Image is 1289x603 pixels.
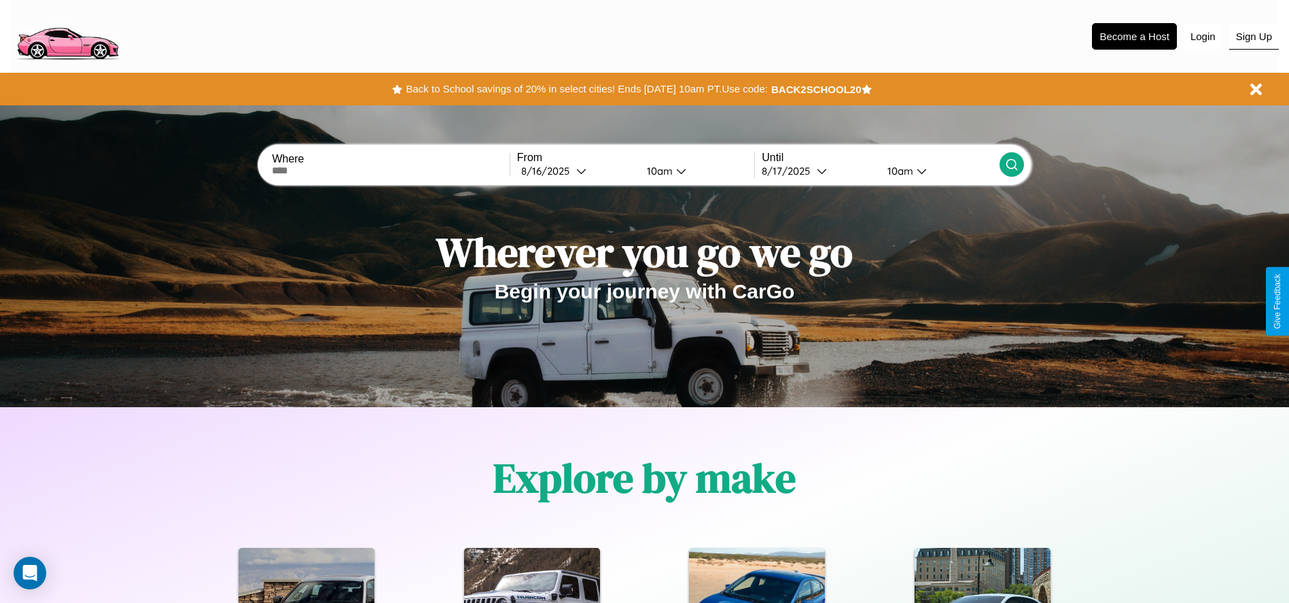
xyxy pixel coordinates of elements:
button: 10am [877,164,1000,178]
button: Login [1184,24,1222,49]
div: Open Intercom Messenger [14,557,46,589]
button: Sign Up [1229,24,1279,50]
button: Become a Host [1092,23,1177,50]
label: From [517,152,754,164]
img: logo [10,7,124,63]
button: Back to School savings of 20% in select cities! Ends [DATE] 10am PT.Use code: [402,80,771,99]
button: 10am [636,164,755,178]
label: Until [762,152,999,164]
h1: Explore by make [493,450,796,506]
button: 8/16/2025 [517,164,636,178]
div: 10am [640,165,676,177]
div: 8 / 16 / 2025 [521,165,576,177]
div: Give Feedback [1273,274,1282,329]
b: BACK2SCHOOL20 [771,84,862,95]
label: Where [272,153,509,165]
div: 10am [881,165,917,177]
div: 8 / 17 / 2025 [762,165,817,177]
